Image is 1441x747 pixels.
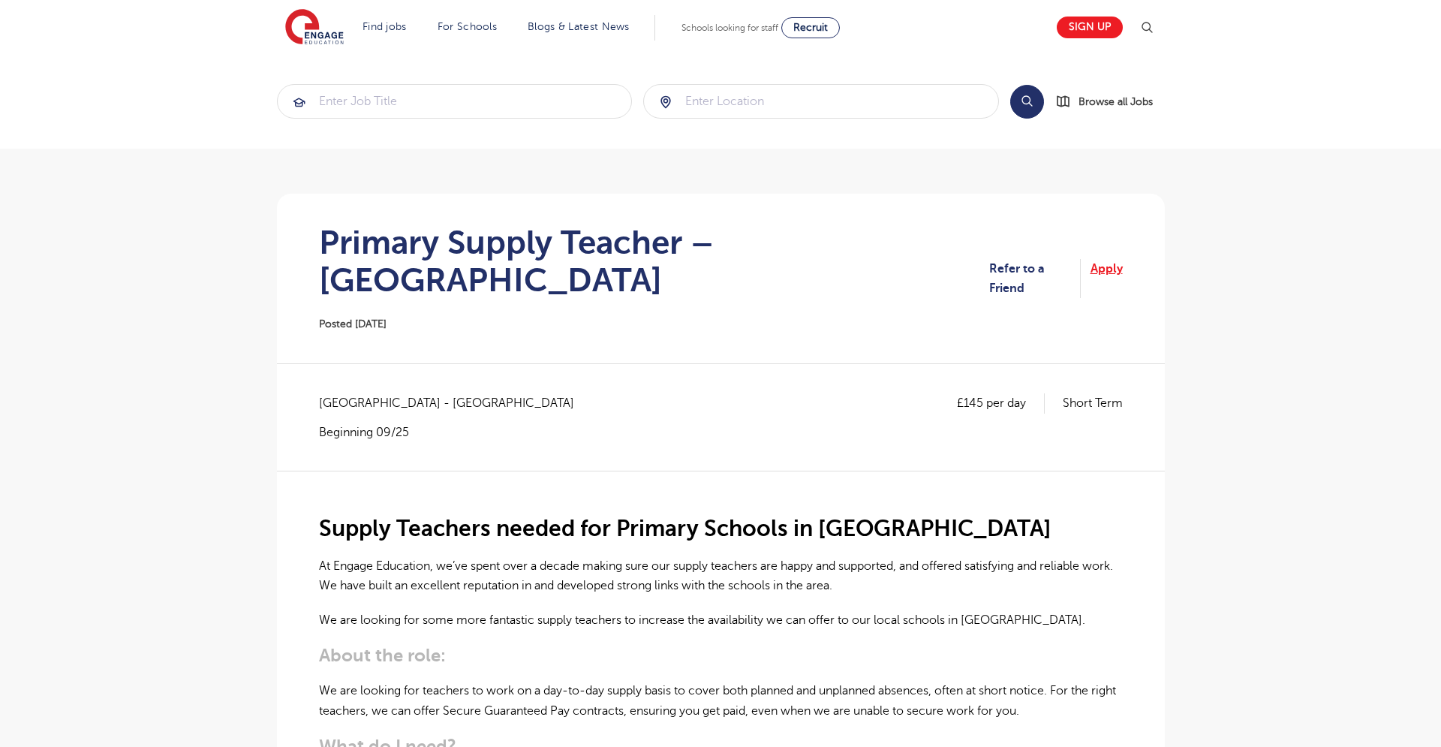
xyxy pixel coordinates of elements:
p: £145 per day [957,393,1045,413]
input: Submit [278,85,632,118]
input: Submit [644,85,998,118]
p: We are looking for teachers to work on a day-to-day supply basis to cover both planned and unplan... [319,681,1123,721]
span: Posted [DATE] [319,318,387,330]
a: Blogs & Latest News [528,21,630,32]
a: Apply [1091,259,1123,299]
a: Find jobs [363,21,407,32]
p: Short Term [1063,393,1123,413]
a: Recruit [781,17,840,38]
h3: About the role: [319,645,1123,666]
p: We are looking for some more fantastic supply teachers to increase the availability we can offer ... [319,610,1123,630]
a: For Schools [438,21,497,32]
a: Refer to a Friend [989,259,1081,299]
h2: Supply Teachers needed for Primary Schools in [GEOGRAPHIC_DATA] [319,516,1123,541]
p: At Engage Education, we’ve spent over a decade making sure our supply teachers are happy and supp... [319,556,1123,596]
span: Recruit [793,22,828,33]
a: Browse all Jobs [1056,93,1165,110]
div: Submit [643,84,999,119]
p: Beginning 09/25 [319,424,589,441]
img: Engage Education [285,9,344,47]
div: Submit [277,84,633,119]
span: [GEOGRAPHIC_DATA] - [GEOGRAPHIC_DATA] [319,393,589,413]
span: Browse all Jobs [1078,93,1153,110]
a: Sign up [1057,17,1123,38]
span: Schools looking for staff [681,23,778,33]
button: Search [1010,85,1044,119]
h1: Primary Supply Teacher – [GEOGRAPHIC_DATA] [319,224,989,299]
